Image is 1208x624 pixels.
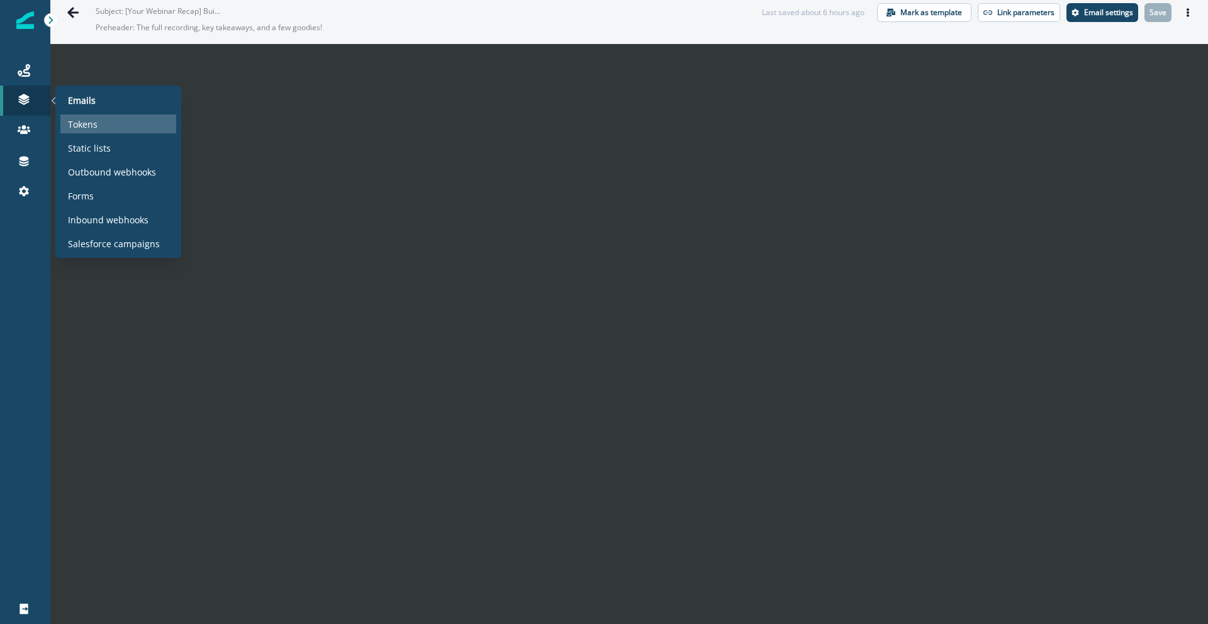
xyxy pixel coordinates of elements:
[60,91,176,109] a: Emails
[96,1,221,17] p: Subject: [Your Webinar Recap] Build a scalable influencer strategy with [PERSON_NAME] + [PERSON_N...
[68,189,94,203] p: Forms
[60,114,176,133] a: Tokens
[60,162,176,181] a: Outbound webhooks
[60,138,176,157] a: Static lists
[68,142,111,155] p: Static lists
[1084,8,1133,17] p: Email settings
[1144,3,1172,22] button: Save
[68,213,148,226] p: Inbound webhooks
[60,234,176,253] a: Salesforce campaigns
[68,118,98,131] p: Tokens
[68,94,96,107] p: Emails
[68,165,156,179] p: Outbound webhooks
[997,8,1054,17] p: Link parameters
[978,3,1060,22] button: Link parameters
[16,11,34,29] img: Inflection
[877,3,971,22] button: Mark as template
[900,8,962,17] p: Mark as template
[1149,8,1166,17] p: Save
[60,210,176,229] a: Inbound webhooks
[68,237,160,250] p: Salesforce campaigns
[1066,3,1138,22] button: Settings
[762,7,864,18] div: Last saved about 6 hours ago
[96,17,410,38] p: Preheader: The full recording, key takeaways, and a few goodies!
[1178,3,1198,22] button: Actions
[60,186,176,205] a: Forms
